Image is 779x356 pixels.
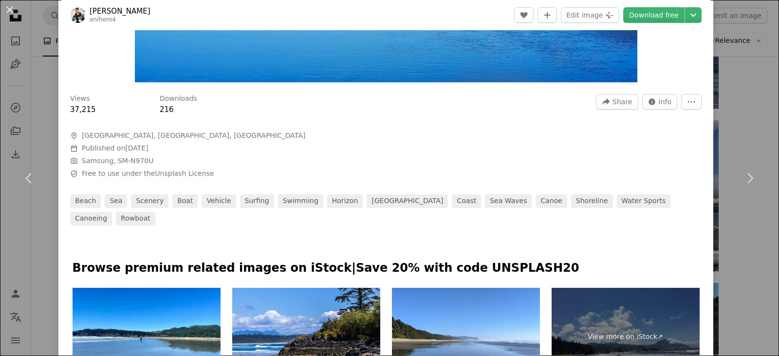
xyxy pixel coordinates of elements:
[659,94,672,109] span: Info
[82,144,148,152] span: Published on
[70,212,112,225] a: canoeing
[642,94,678,110] button: Stats about this image
[172,194,198,208] a: boat
[571,194,613,208] a: shoreline
[514,7,534,23] button: Like
[278,194,323,208] a: swimming
[160,94,197,104] h3: Downloads
[623,7,685,23] a: Download free
[617,194,671,208] a: water sports
[70,94,90,104] h3: Views
[538,7,557,23] button: Add to Collection
[536,194,567,208] a: canoe
[721,131,779,225] a: Next
[367,194,448,208] a: [GEOGRAPHIC_DATA]
[90,16,116,23] a: anihero4
[73,261,700,276] p: Browse premium related images on iStock | Save 20% with code UNSPLASH20
[202,194,236,208] a: vehicle
[82,169,214,179] span: Free to use under the
[327,194,363,208] a: horizon
[596,94,638,110] button: Share this image
[485,194,532,208] a: sea waves
[155,169,214,177] a: Unsplash License
[90,6,150,16] a: [PERSON_NAME]
[125,144,148,152] time: May 30, 2023 at 12:31:30 AM PDT
[131,194,168,208] a: scenery
[561,7,619,23] button: Edit image
[82,131,305,141] span: [GEOGRAPHIC_DATA], [GEOGRAPHIC_DATA], [GEOGRAPHIC_DATA]
[612,94,632,109] span: Share
[685,7,702,23] button: Choose download size
[681,94,702,110] button: More Actions
[105,194,127,208] a: sea
[70,7,86,23] img: Go to Souradip Nath's profile
[160,105,174,114] span: 216
[70,105,96,114] span: 37,215
[82,156,153,166] button: Samsung, SM-N970U
[116,212,155,225] a: rowboat
[240,194,274,208] a: surfing
[452,194,481,208] a: coast
[70,194,101,208] a: beach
